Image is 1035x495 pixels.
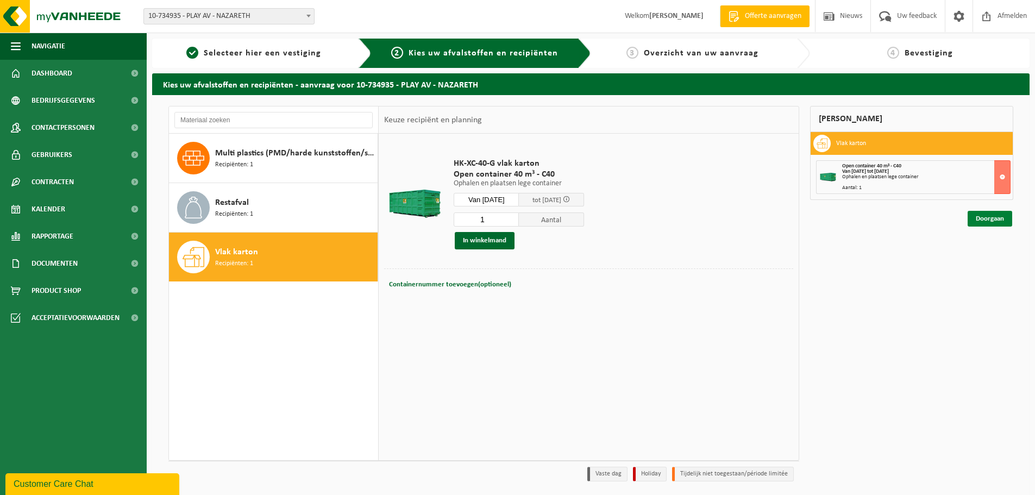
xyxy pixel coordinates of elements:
iframe: chat widget [5,471,181,495]
input: Selecteer datum [454,193,519,206]
div: Keuze recipiënt en planning [379,106,487,134]
div: [PERSON_NAME] [810,106,1013,132]
span: Contactpersonen [32,114,95,141]
span: 2 [391,47,403,59]
span: 1 [186,47,198,59]
span: Contracten [32,168,74,196]
button: Restafval Recipiënten: 1 [169,183,378,233]
span: Offerte aanvragen [742,11,804,22]
span: Acceptatievoorwaarden [32,304,120,331]
span: Selecteer hier een vestiging [204,49,321,58]
a: Offerte aanvragen [720,5,810,27]
span: Overzicht van uw aanvraag [644,49,758,58]
div: Ophalen en plaatsen lege container [842,174,1010,180]
button: Containernummer toevoegen(optioneel) [388,277,512,292]
a: 1Selecteer hier een vestiging [158,47,350,60]
span: 4 [887,47,899,59]
span: 10-734935 - PLAY AV - NAZARETH [143,8,315,24]
input: Materiaal zoeken [174,112,373,128]
h3: Vlak karton [836,135,866,152]
span: Bevestiging [905,49,953,58]
button: In winkelmand [455,232,515,249]
span: Documenten [32,250,78,277]
span: Recipiënten: 1 [215,209,253,220]
span: 10-734935 - PLAY AV - NAZARETH [144,9,314,24]
span: Recipiënten: 1 [215,160,253,170]
li: Vaste dag [587,467,628,481]
span: Multi plastics (PMD/harde kunststoffen/spanbanden/EPS/folie naturel/folie gemengd) [215,147,375,160]
li: Tijdelijk niet toegestaan/période limitée [672,467,794,481]
span: Open container 40 m³ - C40 [842,163,901,169]
span: Aantal [519,212,584,227]
span: Gebruikers [32,141,72,168]
span: Product Shop [32,277,81,304]
h2: Kies uw afvalstoffen en recipiënten - aanvraag voor 10-734935 - PLAY AV - NAZARETH [152,73,1030,95]
span: Vlak karton [215,246,258,259]
a: Doorgaan [968,211,1012,227]
span: Recipiënten: 1 [215,259,253,269]
li: Holiday [633,467,667,481]
span: Kalender [32,196,65,223]
span: Bedrijfsgegevens [32,87,95,114]
div: Aantal: 1 [842,185,1010,191]
span: 3 [626,47,638,59]
p: Ophalen en plaatsen lege container [454,180,584,187]
span: Open container 40 m³ - C40 [454,169,584,180]
span: tot [DATE] [532,197,561,204]
span: HK-XC-40-G vlak karton [454,158,584,169]
span: Navigatie [32,33,65,60]
strong: Van [DATE] tot [DATE] [842,168,889,174]
span: Kies uw afvalstoffen en recipiënten [409,49,558,58]
button: Multi plastics (PMD/harde kunststoffen/spanbanden/EPS/folie naturel/folie gemengd) Recipiënten: 1 [169,134,378,183]
span: Rapportage [32,223,73,250]
button: Vlak karton Recipiënten: 1 [169,233,378,281]
span: Containernummer toevoegen(optioneel) [389,281,511,288]
span: Dashboard [32,60,72,87]
strong: [PERSON_NAME] [649,12,704,20]
span: Restafval [215,196,249,209]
